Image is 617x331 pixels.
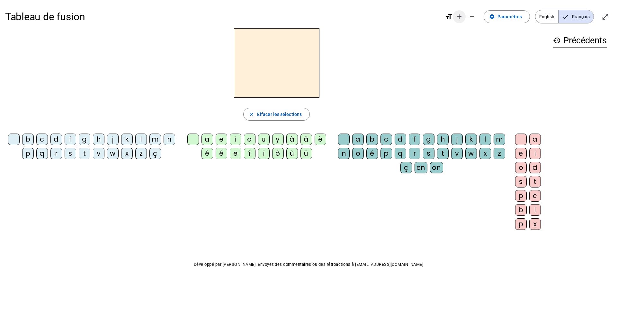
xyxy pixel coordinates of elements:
[149,148,161,159] div: ç
[479,134,491,145] div: l
[535,10,594,23] mat-button-toggle-group: Language selection
[135,134,147,145] div: l
[216,148,227,159] div: ê
[149,134,161,145] div: m
[36,148,48,159] div: q
[529,218,541,230] div: x
[107,134,119,145] div: j
[451,148,463,159] div: v
[599,10,612,23] button: Entrer en plein écran
[315,134,326,145] div: è
[515,204,527,216] div: b
[50,134,62,145] div: d
[5,261,612,268] p: Développé par [PERSON_NAME]. Envoyez des commentaires ou des rétroactions à [EMAIL_ADDRESS][DOMAI...
[479,148,491,159] div: x
[22,134,34,145] div: b
[494,134,505,145] div: m
[258,134,270,145] div: u
[466,10,478,23] button: Diminuer la taille de la police
[230,134,241,145] div: i
[243,108,310,121] button: Effacer les sélections
[107,148,119,159] div: w
[272,148,284,159] div: ô
[529,176,541,187] div: t
[230,148,241,159] div: ë
[529,204,541,216] div: l
[451,134,463,145] div: j
[135,148,147,159] div: z
[395,148,406,159] div: q
[380,134,392,145] div: c
[515,162,527,173] div: o
[535,10,558,23] span: English
[529,162,541,173] div: d
[497,13,522,21] span: Paramètres
[489,14,495,20] mat-icon: settings
[423,148,434,159] div: s
[465,148,477,159] div: w
[258,148,270,159] div: ï
[484,10,530,23] button: Paramètres
[400,162,412,173] div: ç
[468,13,476,21] mat-icon: remove
[244,134,255,145] div: o
[553,33,607,48] h3: Précédents
[249,111,255,117] mat-icon: close
[79,148,90,159] div: t
[93,148,104,159] div: v
[529,148,541,159] div: i
[380,148,392,159] div: p
[50,148,62,159] div: r
[201,148,213,159] div: é
[437,148,449,159] div: t
[437,134,449,145] div: h
[529,190,541,202] div: c
[453,10,466,23] button: Augmenter la taille de la police
[415,162,427,173] div: en
[338,148,350,159] div: n
[515,148,527,159] div: e
[201,134,213,145] div: a
[65,148,76,159] div: s
[352,148,364,159] div: o
[121,148,133,159] div: x
[409,148,420,159] div: r
[36,134,48,145] div: c
[395,134,406,145] div: d
[93,134,104,145] div: h
[121,134,133,145] div: k
[515,176,527,187] div: s
[79,134,90,145] div: g
[244,148,255,159] div: î
[286,134,298,145] div: à
[5,6,440,27] h1: Tableau de fusion
[22,148,34,159] div: p
[300,134,312,145] div: â
[529,134,541,145] div: a
[602,13,609,21] mat-icon: open_in_full
[216,134,227,145] div: e
[455,13,463,21] mat-icon: add
[445,13,453,21] mat-icon: format_size
[286,148,298,159] div: û
[352,134,364,145] div: a
[465,134,477,145] div: k
[430,162,443,173] div: on
[409,134,420,145] div: f
[300,148,312,159] div: ü
[65,134,76,145] div: f
[559,10,594,23] span: Français
[366,134,378,145] div: b
[423,134,434,145] div: g
[272,134,284,145] div: y
[553,37,561,44] mat-icon: history
[515,190,527,202] div: p
[366,148,378,159] div: é
[494,148,505,159] div: z
[515,218,527,230] div: p
[164,134,175,145] div: n
[257,110,302,118] span: Effacer les sélections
